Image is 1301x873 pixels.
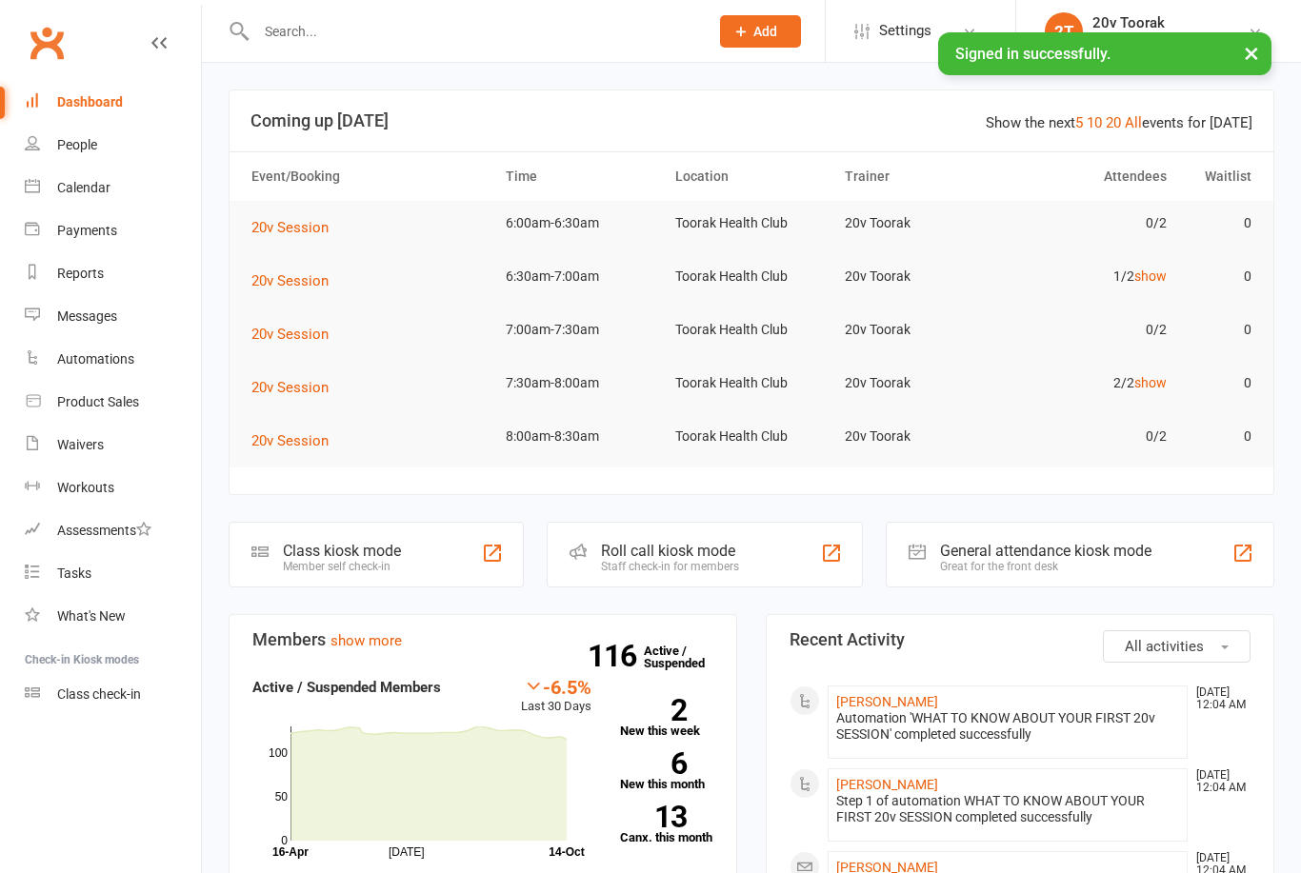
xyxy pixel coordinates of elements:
td: Toorak Health Club [667,361,836,406]
a: People [25,124,201,167]
td: Toorak Health Club [667,254,836,299]
a: Reports [25,252,201,295]
button: All activities [1103,630,1251,663]
span: Signed in successfully. [955,45,1111,63]
a: [PERSON_NAME] [836,694,938,709]
div: Workouts [57,480,114,495]
td: 8:00am-8:30am [497,414,667,459]
td: 7:30am-8:00am [497,361,667,406]
a: Messages [25,295,201,338]
td: 0/2 [1006,201,1175,246]
div: Tasks [57,565,91,581]
td: 0/2 [1006,308,1175,352]
a: 20 [1106,114,1121,131]
h3: Recent Activity [790,630,1251,649]
div: Assessments [57,523,151,538]
div: -6.5% [521,676,591,697]
div: Messages [57,308,117,324]
div: 20v Toorak [1092,14,1165,31]
td: 0/2 [1006,414,1175,459]
div: Automation 'WHAT TO KNOW ABOUT YOUR FIRST 20v SESSION' completed successfully [836,710,1179,743]
div: Reports [57,266,104,281]
td: 6:00am-6:30am [497,201,667,246]
button: 20v Session [251,269,342,292]
time: [DATE] 12:04 AM [1187,769,1250,794]
div: Class check-in [57,686,141,702]
button: × [1234,32,1269,73]
button: Add [720,15,801,48]
div: People [57,137,97,152]
a: Automations [25,338,201,381]
div: Payments [57,223,117,238]
span: 20v Session [251,272,329,289]
span: Settings [879,10,931,52]
td: 2/2 [1006,361,1175,406]
strong: 13 [620,803,687,831]
button: 20v Session [251,429,342,452]
div: Class kiosk mode [283,542,401,560]
a: Dashboard [25,81,201,124]
div: Step 1 of automation WHAT TO KNOW ABOUT YOUR FIRST 20v SESSION completed successfully [836,793,1179,825]
a: Assessments [25,509,201,552]
td: 0 [1175,361,1260,406]
a: Tasks [25,552,201,595]
a: show [1134,268,1167,284]
td: 0 [1175,308,1260,352]
a: show [1134,375,1167,390]
a: All [1125,114,1142,131]
td: 20v Toorak [836,414,1006,459]
td: 0 [1175,254,1260,299]
div: Dashboard [57,94,123,109]
th: Waitlist [1175,152,1260,201]
strong: Active / Suspended Members [252,679,441,696]
a: [PERSON_NAME] [836,777,938,792]
div: Calendar [57,180,110,195]
a: Clubworx [23,19,70,67]
a: What's New [25,595,201,638]
div: Automations [57,351,134,367]
div: Member self check-in [283,560,401,573]
div: Show the next events for [DATE] [986,111,1252,134]
th: Event/Booking [243,152,497,201]
td: 0 [1175,414,1260,459]
div: Staff check-in for members [601,560,739,573]
td: 7:00am-7:30am [497,308,667,352]
td: 20v Toorak [836,201,1006,246]
strong: 116 [588,642,644,670]
div: 20v Toorak [1092,31,1165,49]
td: Toorak Health Club [667,308,836,352]
span: Add [753,24,777,39]
span: All activities [1125,638,1204,655]
time: [DATE] 12:04 AM [1187,686,1250,711]
div: Waivers [57,437,104,452]
a: 13Canx. this month [620,805,714,843]
a: 5 [1075,114,1083,131]
td: 6:30am-7:00am [497,254,667,299]
input: Search... [250,18,695,45]
h3: Members [252,630,713,649]
span: 20v Session [251,219,329,236]
a: Class kiosk mode [25,673,201,716]
td: 1/2 [1006,254,1175,299]
div: Last 30 Days [521,676,591,717]
td: 20v Toorak [836,254,1006,299]
a: Payments [25,209,201,252]
div: What's New [57,608,126,624]
a: Workouts [25,466,201,509]
strong: 2 [620,696,687,724]
td: 20v Toorak [836,308,1006,352]
div: General attendance kiosk mode [940,542,1151,560]
span: 20v Session [251,326,329,343]
div: Roll call kiosk mode [601,542,739,560]
a: 116Active / Suspended [644,630,728,684]
div: Great for the front desk [940,560,1151,573]
h3: Coming up [DATE] [250,111,1252,130]
button: 20v Session [251,376,342,399]
div: Product Sales [57,394,139,409]
td: 0 [1175,201,1260,246]
a: 6New this month [620,752,714,790]
th: Location [667,152,836,201]
th: Attendees [1006,152,1175,201]
button: 20v Session [251,216,342,239]
a: Product Sales [25,381,201,424]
